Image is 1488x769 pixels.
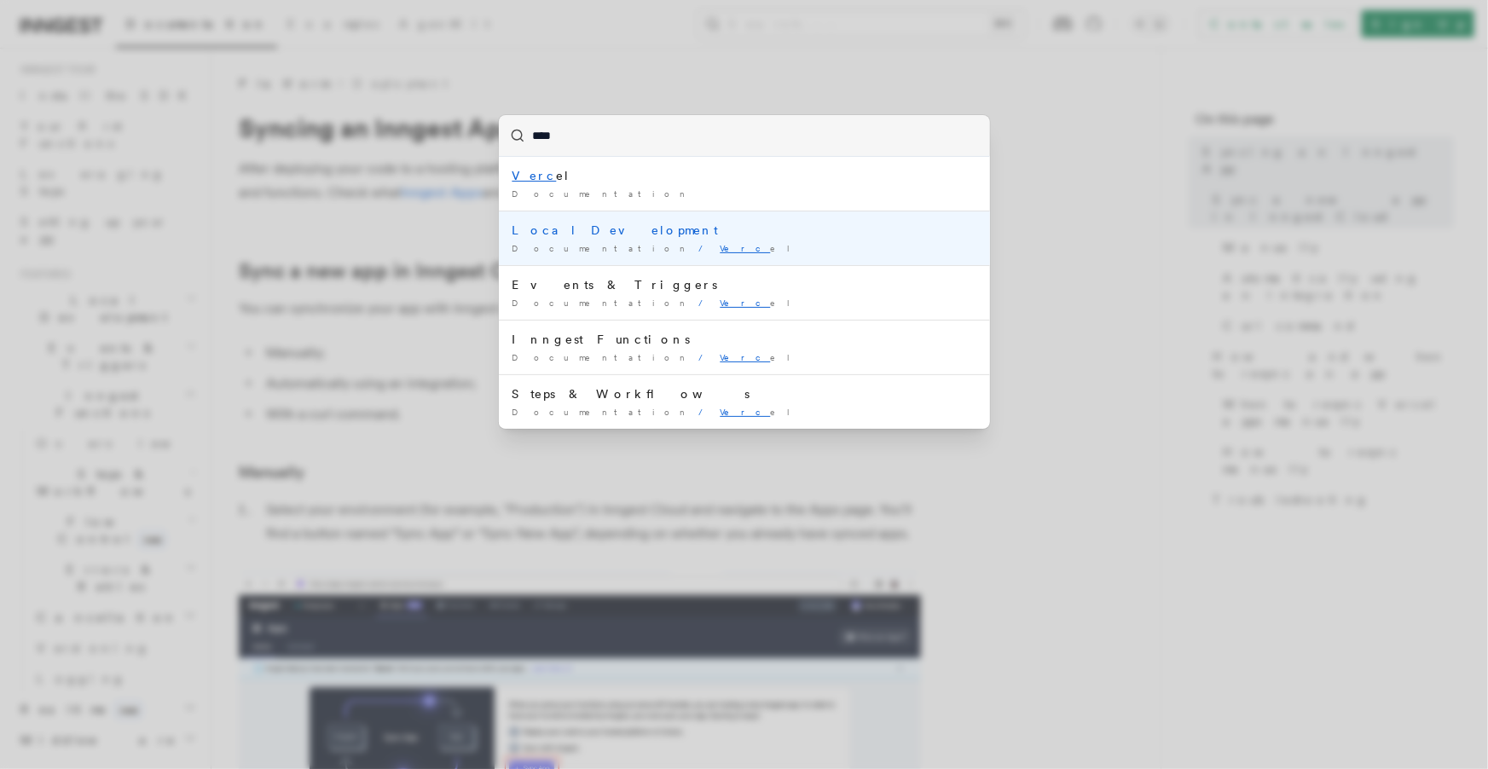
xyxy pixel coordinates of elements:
[512,331,976,348] div: Inngest Functions
[699,352,714,362] span: /
[699,298,714,308] span: /
[721,407,771,417] mark: Verc
[721,243,771,253] mark: Verc
[721,298,798,308] span: el
[512,352,692,362] span: Documentation
[512,169,557,182] mark: Verc
[512,298,692,308] span: Documentation
[512,276,976,293] div: Events & Triggers
[512,188,692,199] span: Documentation
[721,352,771,362] mark: Verc
[512,167,976,184] div: el
[699,407,714,417] span: /
[721,243,798,253] span: el
[721,407,798,417] span: el
[699,243,714,253] span: /
[512,222,976,239] div: Local Development
[512,407,692,417] span: Documentation
[721,298,771,308] mark: Verc
[721,352,798,362] span: el
[512,243,692,253] span: Documentation
[512,385,976,402] div: Steps & Workflows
